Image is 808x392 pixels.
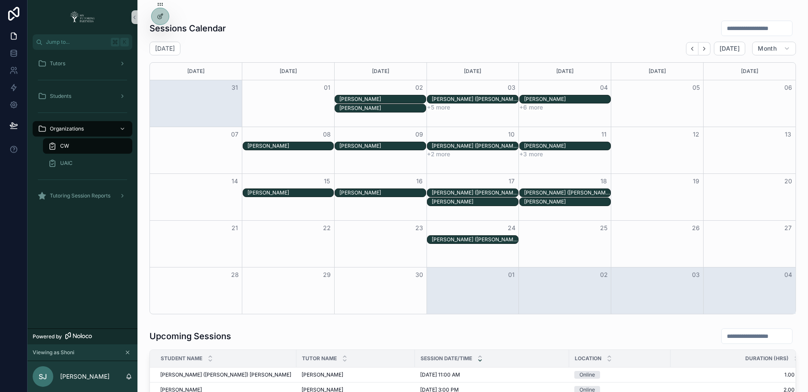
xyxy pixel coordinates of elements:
[613,63,702,80] div: [DATE]
[302,355,337,362] span: Tutor Name
[50,60,65,67] span: Tutors
[39,371,47,382] span: SJ
[524,143,610,149] div: [PERSON_NAME]
[783,82,793,93] button: 06
[428,63,518,80] div: [DATE]
[322,223,332,233] button: 22
[50,93,71,100] span: Students
[524,96,610,103] div: [PERSON_NAME]
[60,372,110,381] p: [PERSON_NAME]
[599,82,609,93] button: 04
[752,42,796,55] button: Month
[339,96,426,103] div: [PERSON_NAME]
[336,63,425,80] div: [DATE]
[339,142,426,150] div: Nolan Espedal
[506,270,517,280] button: 01
[524,198,610,205] div: [PERSON_NAME]
[705,63,794,80] div: [DATE]
[33,88,132,104] a: Students
[121,39,128,46] span: K
[427,151,450,158] button: +2 more
[339,105,426,112] div: [PERSON_NAME]
[432,198,518,205] div: [PERSON_NAME]
[579,371,595,379] div: Online
[230,129,240,140] button: 07
[691,223,701,233] button: 26
[524,95,610,103] div: Mateo Castillo
[33,56,132,71] a: Tutors
[414,270,424,280] button: 30
[432,189,518,197] div: Robert (Bobby) Henderson
[339,143,426,149] div: [PERSON_NAME]
[322,129,332,140] button: 08
[745,355,789,362] span: Duration (hrs)
[520,63,610,80] div: [DATE]
[432,236,518,243] div: Robert (Bobby) Henderson
[686,42,698,55] button: Back
[599,270,609,280] button: 02
[432,198,518,206] div: Tylor Brees
[149,330,231,342] h1: Upcoming Sessions
[524,189,610,196] div: [PERSON_NAME] ([PERSON_NAME]) [PERSON_NAME]
[783,270,793,280] button: 04
[247,143,334,149] div: [PERSON_NAME]
[46,39,107,46] span: Jump to...
[161,355,202,362] span: Student Name
[575,355,601,362] span: Location
[414,176,424,186] button: 16
[599,223,609,233] button: 25
[151,63,241,80] div: [DATE]
[322,176,332,186] button: 15
[230,270,240,280] button: 28
[149,62,796,314] div: Month View
[33,333,62,340] span: Powered by
[420,371,460,378] span: [DATE] 11:00 AM
[506,82,517,93] button: 03
[33,188,132,204] a: Tutoring Session Reports
[27,328,137,344] a: Powered by
[50,192,110,199] span: Tutoring Session Reports
[33,121,132,137] a: Organizations
[421,355,472,362] span: Session Date/Time
[691,82,701,93] button: 05
[60,143,69,149] span: CW
[43,155,132,171] a: UAIC
[691,270,701,280] button: 03
[432,95,518,103] div: Robert (Bobby) Henderson
[339,189,426,197] div: Nolan Espedal
[339,95,426,103] div: Nolan Espedal
[432,143,518,149] div: [PERSON_NAME] ([PERSON_NAME]) [PERSON_NAME]
[519,151,543,158] button: +3 more
[230,176,240,186] button: 14
[524,198,610,206] div: Zachary Cabling
[427,104,450,111] button: +5 more
[720,45,740,52] span: [DATE]
[230,82,240,93] button: 31
[43,138,132,154] a: CW
[758,45,777,52] span: Month
[671,371,795,378] span: 1.00
[414,223,424,233] button: 23
[506,176,517,186] button: 17
[599,129,609,140] button: 11
[160,371,291,378] span: [PERSON_NAME] ([PERSON_NAME]) [PERSON_NAME]
[414,129,424,140] button: 09
[691,176,701,186] button: 19
[414,82,424,93] button: 02
[519,104,543,111] button: +6 more
[432,96,518,103] div: [PERSON_NAME] ([PERSON_NAME]) [PERSON_NAME]
[698,42,710,55] button: Next
[322,82,332,93] button: 01
[322,270,332,280] button: 29
[247,142,334,150] div: Anthony Ramirez
[155,44,175,53] h2: [DATE]
[244,63,333,80] div: [DATE]
[714,42,745,55] button: [DATE]
[506,223,517,233] button: 24
[60,160,73,167] span: UAIC
[67,10,98,24] img: App logo
[432,189,518,196] div: [PERSON_NAME] ([PERSON_NAME]) [PERSON_NAME]
[33,34,132,50] button: Jump to...K
[50,125,84,132] span: Organizations
[230,223,240,233] button: 21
